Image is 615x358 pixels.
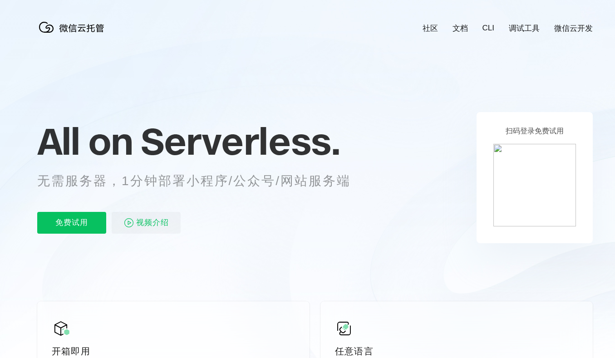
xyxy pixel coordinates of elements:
[37,118,132,164] span: All on
[52,345,295,358] p: 开箱即用
[453,23,468,34] a: 文档
[37,172,368,190] p: 无需服务器，1分钟部署小程序/公众号/网站服务端
[554,23,593,34] a: 微信云开发
[37,30,110,38] a: 微信云托管
[37,212,106,234] p: 免费试用
[37,18,110,36] img: 微信云托管
[136,212,169,234] span: 视频介绍
[509,23,540,34] a: 调试工具
[335,345,578,358] p: 任意语言
[482,24,494,33] a: CLI
[123,217,134,228] img: video_play.svg
[506,127,564,136] p: 扫码登录免费试用
[141,118,340,164] span: Serverless.
[423,23,438,34] a: 社区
